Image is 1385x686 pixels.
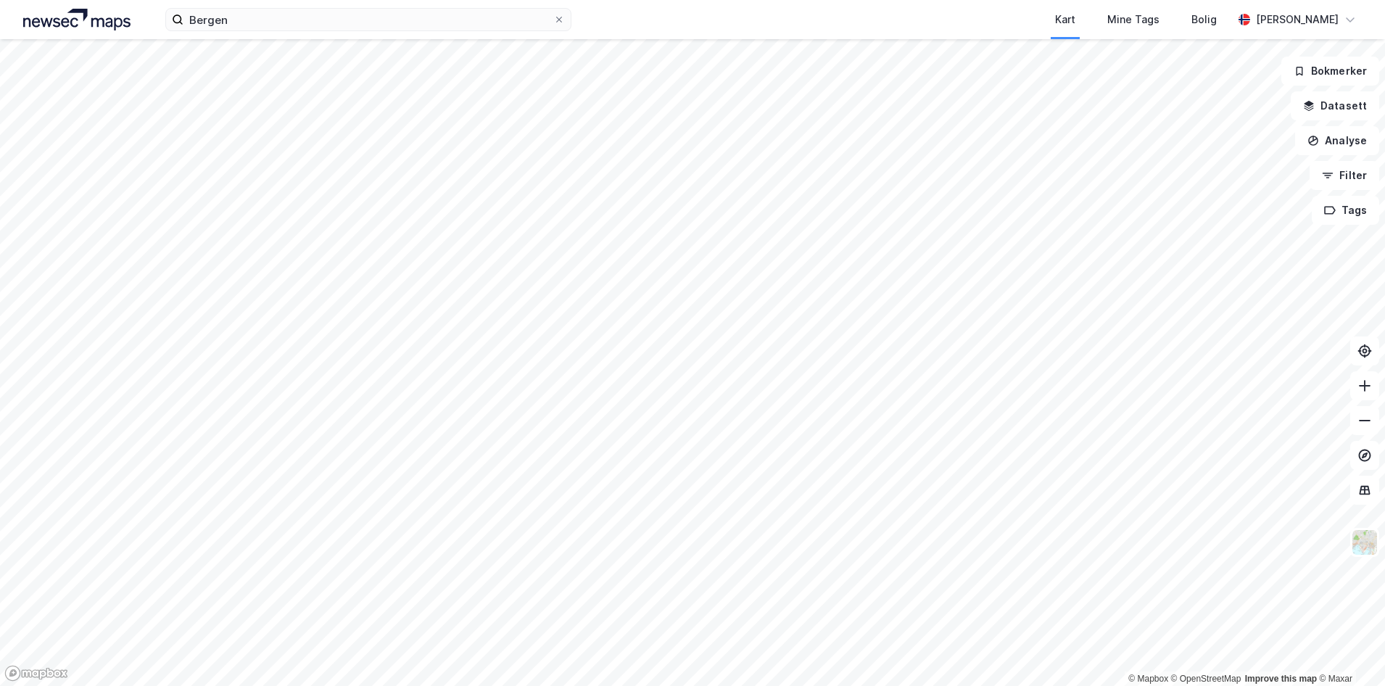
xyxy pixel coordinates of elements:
img: Z [1351,529,1378,556]
iframe: Chat Widget [1312,616,1385,686]
a: OpenStreetMap [1171,674,1241,684]
div: Kart [1055,11,1075,28]
input: Søk på adresse, matrikkel, gårdeiere, leietakere eller personer [183,9,553,30]
button: Analyse [1295,126,1379,155]
div: Mine Tags [1107,11,1159,28]
button: Filter [1310,161,1379,190]
div: [PERSON_NAME] [1256,11,1339,28]
a: Mapbox [1128,674,1168,684]
img: logo.a4113a55bc3d86da70a041830d287a7e.svg [23,9,131,30]
a: Improve this map [1245,674,1317,684]
div: Bolig [1191,11,1217,28]
button: Datasett [1291,91,1379,120]
a: Mapbox homepage [4,665,68,682]
button: Tags [1312,196,1379,225]
button: Bokmerker [1281,57,1379,86]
